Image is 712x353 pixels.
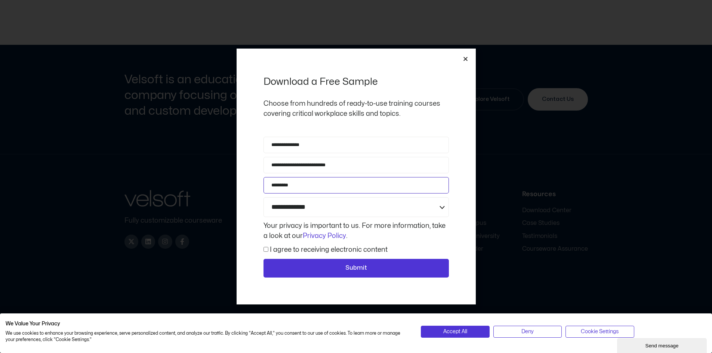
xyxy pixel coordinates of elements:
a: Privacy Policy [303,233,346,239]
span: Cookie Settings [581,328,619,336]
p: Choose from hundreds of ready-to-use training courses covering critical workplace skills and topics. [263,99,449,119]
p: We use cookies to enhance your browsing experience, serve personalized content, and analyze our t... [6,330,410,343]
span: Deny [521,328,534,336]
button: Accept all cookies [421,326,489,338]
span: Accept All [443,328,467,336]
h2: We Value Your Privacy [6,321,410,327]
span: Submit [345,263,367,273]
button: Adjust cookie preferences [565,326,634,338]
iframe: chat widget [617,337,708,353]
button: Deny all cookies [493,326,562,338]
button: Submit [263,259,449,278]
label: I agree to receiving electronic content [270,247,388,253]
div: Your privacy is important to us. For more information, take a look at our . [262,221,451,241]
a: Close [463,56,468,62]
h2: Download a Free Sample [263,75,449,88]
